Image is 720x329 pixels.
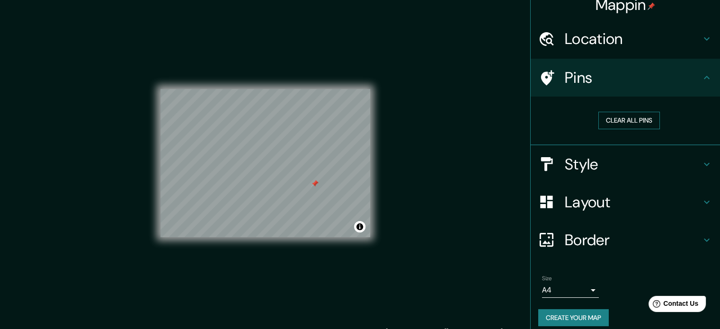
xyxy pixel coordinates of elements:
label: Size [542,274,552,282]
iframe: Help widget launcher [636,292,710,319]
div: Location [531,20,720,58]
div: Border [531,221,720,259]
canvas: Map [160,89,370,237]
div: Style [531,145,720,183]
div: Layout [531,183,720,221]
h4: Border [565,231,701,249]
div: Pins [531,59,720,97]
button: Toggle attribution [354,221,365,232]
h4: Layout [565,193,701,212]
h4: Pins [565,68,701,87]
img: pin-icon.png [648,2,655,10]
h4: Location [565,29,701,48]
div: A4 [542,283,599,298]
h4: Style [565,155,701,174]
button: Create your map [538,309,609,327]
button: Clear all pins [598,112,660,129]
